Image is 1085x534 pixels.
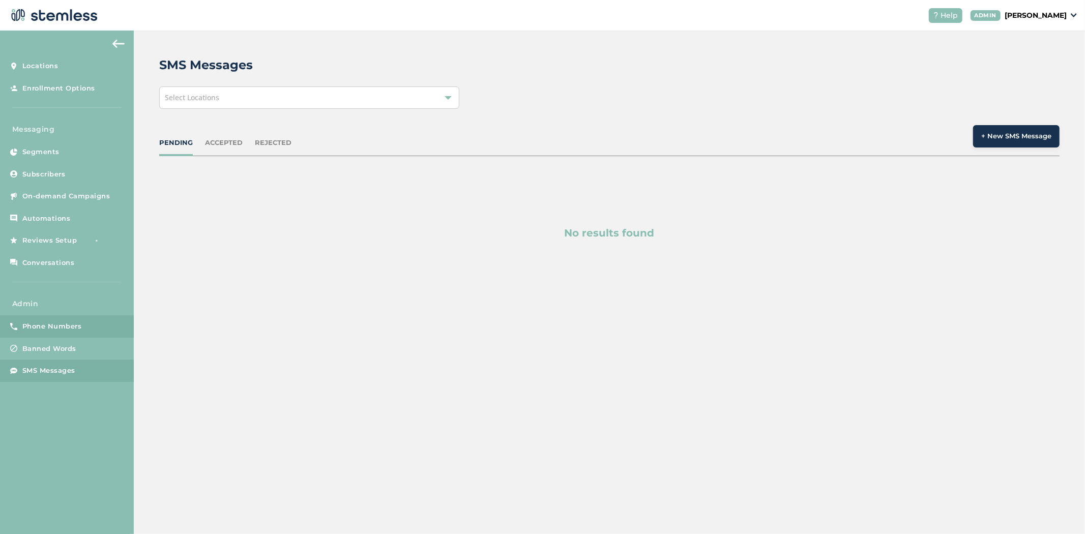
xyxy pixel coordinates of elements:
span: Phone Numbers [22,321,82,332]
span: Conversations [22,258,75,268]
span: Enrollment Options [22,83,95,94]
span: Select Locations [165,93,219,102]
img: icon-help-white-03924b79.svg [933,12,939,18]
img: glitter-stars-b7820f95.gif [85,230,105,251]
span: Segments [22,147,60,157]
span: SMS Messages [22,366,75,376]
span: On-demand Campaigns [22,191,110,201]
div: ACCEPTED [205,138,243,148]
img: icon-arrow-back-accent-c549486e.svg [112,40,125,48]
span: Reviews Setup [22,235,77,246]
p: [PERSON_NAME] [1005,10,1067,21]
span: Banned Words [22,344,76,354]
img: logo-dark-0685b13c.svg [8,5,98,25]
span: Help [941,10,958,21]
button: + New SMS Message [973,125,1060,147]
div: PENDING [159,138,193,148]
div: ADMIN [971,10,1001,21]
iframe: Chat Widget [1034,485,1085,534]
span: Subscribers [22,169,66,180]
h2: SMS Messages [159,56,253,74]
span: Automations [22,214,71,224]
div: REJECTED [255,138,291,148]
p: No results found [208,225,1011,241]
img: icon_down-arrow-small-66adaf34.svg [1071,13,1077,17]
span: Locations [22,61,58,71]
span: + New SMS Message [981,131,1051,141]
